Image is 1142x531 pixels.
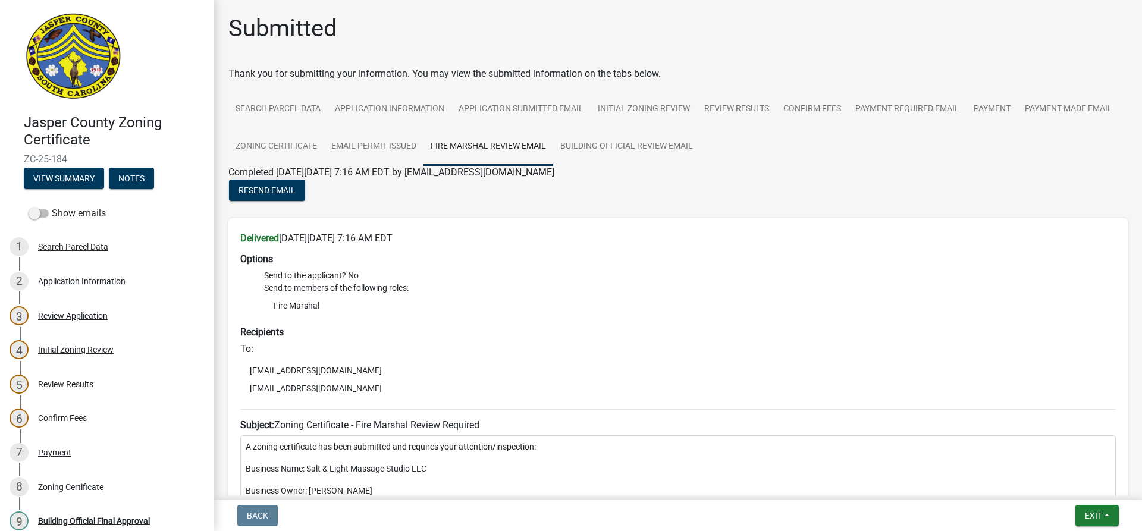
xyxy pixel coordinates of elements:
[247,511,268,520] span: Back
[246,463,1110,475] p: Business Name: Salt & Light Massage Studio LLC
[229,180,305,201] button: Resend Email
[697,90,776,128] a: Review Results
[38,517,150,525] div: Building Official Final Approval
[10,409,29,428] div: 6
[228,128,324,166] a: Zoning Certificate
[240,379,1116,397] li: [EMAIL_ADDRESS][DOMAIN_NAME]
[24,12,123,102] img: Jasper County, South Carolina
[240,232,1116,244] h6: [DATE][DATE] 7:16 AM EDT
[240,343,1116,354] h6: To:
[38,483,103,491] div: Zoning Certificate
[10,340,29,359] div: 4
[328,90,451,128] a: Application Information
[264,282,1116,317] li: Send to members of the following roles:
[38,414,87,422] div: Confirm Fees
[10,237,29,256] div: 1
[423,128,553,166] a: Fire Marshal Review Email
[10,306,29,325] div: 3
[967,90,1018,128] a: Payment
[1018,90,1119,128] a: Payment Made Email
[38,380,93,388] div: Review Results
[228,90,328,128] a: Search Parcel Data
[109,168,154,189] button: Notes
[38,312,108,320] div: Review Application
[246,485,1110,497] p: Business Owner: [PERSON_NAME]
[848,90,967,128] a: Payment Required Email
[10,477,29,497] div: 8
[264,297,1116,315] li: Fire Marshal
[240,232,279,244] strong: Delivered
[264,269,1116,282] li: Send to the applicant? No
[38,345,114,354] div: Initial Zoning Review
[24,114,205,149] h4: Jasper County Zoning Certificate
[228,166,554,178] span: Completed [DATE][DATE] 7:16 AM EDT by [EMAIL_ADDRESS][DOMAIN_NAME]
[239,186,296,195] span: Resend Email
[24,174,104,184] wm-modal-confirm: Summary
[240,419,274,431] strong: Subject:
[38,277,126,285] div: Application Information
[246,441,1110,453] p: A zoning certificate has been submitted and requires your attention/inspection:
[10,443,29,462] div: 7
[10,272,29,291] div: 2
[1085,511,1102,520] span: Exit
[1075,505,1119,526] button: Exit
[38,243,108,251] div: Search Parcel Data
[10,375,29,394] div: 5
[109,174,154,184] wm-modal-confirm: Notes
[324,128,423,166] a: Email Permit Issued
[240,419,1116,431] h6: Zoning Certificate - Fire Marshal Review Required
[38,448,71,457] div: Payment
[24,168,104,189] button: View Summary
[29,206,106,221] label: Show emails
[10,511,29,530] div: 9
[228,67,1128,81] div: Thank you for submitting your information. You may view the submitted information on the tabs below.
[591,90,697,128] a: Initial Zoning Review
[451,90,591,128] a: Application Submitted Email
[240,326,284,338] strong: Recipients
[240,362,1116,379] li: [EMAIL_ADDRESS][DOMAIN_NAME]
[553,128,700,166] a: Building Official Review Email
[24,153,190,165] span: ZC-25-184
[240,253,273,265] strong: Options
[776,90,848,128] a: Confirm Fees
[237,505,278,526] button: Back
[228,14,337,43] h1: Submitted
